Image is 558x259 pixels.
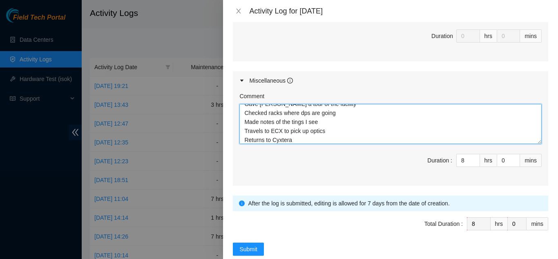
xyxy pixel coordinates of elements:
[424,219,463,228] div: Total Duration :
[427,156,452,165] div: Duration :
[239,78,244,83] span: caret-right
[249,7,548,16] div: Activity Log for [DATE]
[480,154,497,167] div: hrs
[491,217,508,230] div: hrs
[287,78,293,83] span: info-circle
[233,71,548,90] div: Miscellaneous info-circle
[520,154,542,167] div: mins
[520,29,542,43] div: mins
[239,245,257,254] span: Submit
[233,243,264,256] button: Submit
[527,217,548,230] div: mins
[480,29,497,43] div: hrs
[239,200,245,206] span: info-circle
[431,32,453,41] div: Duration
[239,104,542,144] textarea: Comment
[233,7,244,15] button: Close
[248,199,542,208] div: After the log is submitted, editing is allowed for 7 days from the date of creation.
[235,8,242,14] span: close
[249,76,293,85] div: Miscellaneous
[239,92,264,101] label: Comment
